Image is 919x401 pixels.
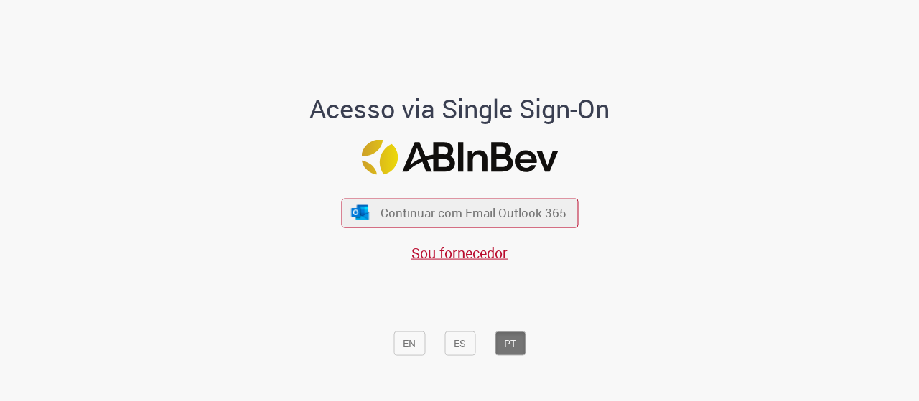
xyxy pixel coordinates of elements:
[393,331,425,355] button: EN
[381,204,566,221] span: Continuar com Email Outlook 365
[361,140,558,175] img: Logo ABInBev
[444,331,475,355] button: ES
[411,242,508,262] a: Sou fornecedor
[495,331,526,355] button: PT
[261,94,659,123] h1: Acesso via Single Sign-On
[341,198,578,227] button: ícone Azure/Microsoft 360 Continuar com Email Outlook 365
[350,205,370,220] img: ícone Azure/Microsoft 360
